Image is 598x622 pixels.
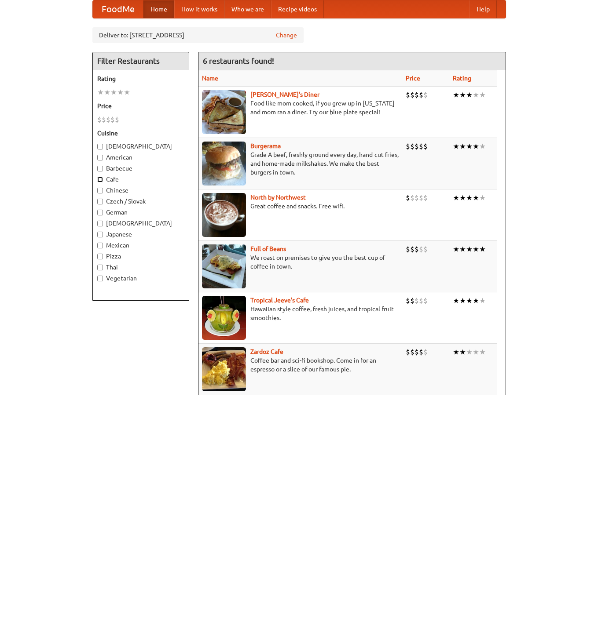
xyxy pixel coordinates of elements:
[202,253,399,271] p: We roast on premises to give you the best cup of coffee in town.
[97,155,103,160] input: American
[143,0,174,18] a: Home
[423,347,428,357] li: $
[410,347,415,357] li: $
[97,186,184,195] label: Chinese
[423,244,428,254] li: $
[473,347,479,357] li: ★
[97,164,184,173] label: Barbecue
[106,115,110,124] li: $
[97,210,103,215] input: German
[453,142,459,151] li: ★
[97,197,184,206] label: Czech / Slovak
[97,230,184,239] label: Japanese
[93,52,189,70] h4: Filter Restaurants
[406,296,410,306] li: $
[97,243,103,248] input: Mexican
[453,193,459,203] li: ★
[406,142,410,151] li: $
[202,90,246,134] img: sallys.jpg
[202,305,399,322] p: Hawaiian style coffee, fresh juices, and tropical fruit smoothies.
[466,193,473,203] li: ★
[97,232,103,237] input: Japanese
[97,254,103,259] input: Pizza
[419,244,423,254] li: $
[250,297,309,304] a: Tropical Jeeve's Cafe
[453,347,459,357] li: ★
[459,244,466,254] li: ★
[415,244,419,254] li: $
[102,115,106,124] li: $
[97,188,103,193] input: Chinese
[423,90,428,100] li: $
[479,296,486,306] li: ★
[473,244,479,254] li: ★
[97,129,184,138] h5: Cuisine
[466,296,473,306] li: ★
[419,193,423,203] li: $
[97,221,103,226] input: [DEMOGRAPHIC_DATA]
[459,142,466,151] li: ★
[406,75,420,82] a: Price
[202,202,399,211] p: Great coffee and snacks. Free wifi.
[479,244,486,254] li: ★
[97,274,184,283] label: Vegetarian
[410,90,415,100] li: $
[250,91,319,98] a: [PERSON_NAME]'s Diner
[466,347,473,357] li: ★
[406,244,410,254] li: $
[271,0,324,18] a: Recipe videos
[97,177,103,182] input: Cafe
[470,0,497,18] a: Help
[250,142,281,149] a: Burgerama
[406,347,410,357] li: $
[97,115,102,124] li: $
[415,142,419,151] li: $
[423,296,428,306] li: $
[110,87,117,97] li: ★
[97,87,104,97] li: ★
[117,87,124,97] li: ★
[473,90,479,100] li: ★
[466,244,473,254] li: ★
[250,194,306,201] a: North by Northwest
[174,0,224,18] a: How it works
[419,90,423,100] li: $
[415,347,419,357] li: $
[97,166,103,171] input: Barbecue
[202,150,399,177] p: Grade A beef, freshly ground every day, hand-cut fries, and home-made milkshakes. We make the bes...
[415,296,419,306] li: $
[97,74,184,83] h5: Rating
[459,193,466,203] li: ★
[202,296,246,340] img: jeeves.jpg
[203,57,274,65] ng-pluralize: 6 restaurants found!
[93,0,143,18] a: FoodMe
[97,142,184,151] label: [DEMOGRAPHIC_DATA]
[415,90,419,100] li: $
[202,347,246,391] img: zardoz.jpg
[97,265,103,270] input: Thai
[410,193,415,203] li: $
[202,142,246,186] img: burgerama.jpg
[423,142,428,151] li: $
[110,115,115,124] li: $
[97,241,184,250] label: Mexican
[479,193,486,203] li: ★
[453,90,459,100] li: ★
[97,252,184,261] label: Pizza
[423,193,428,203] li: $
[479,142,486,151] li: ★
[410,244,415,254] li: $
[466,90,473,100] li: ★
[250,245,286,252] b: Full of Beans
[453,75,471,82] a: Rating
[97,263,184,272] label: Thai
[202,193,246,237] img: north.jpg
[202,75,218,82] a: Name
[459,90,466,100] li: ★
[473,193,479,203] li: ★
[410,296,415,306] li: $
[479,90,486,100] li: ★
